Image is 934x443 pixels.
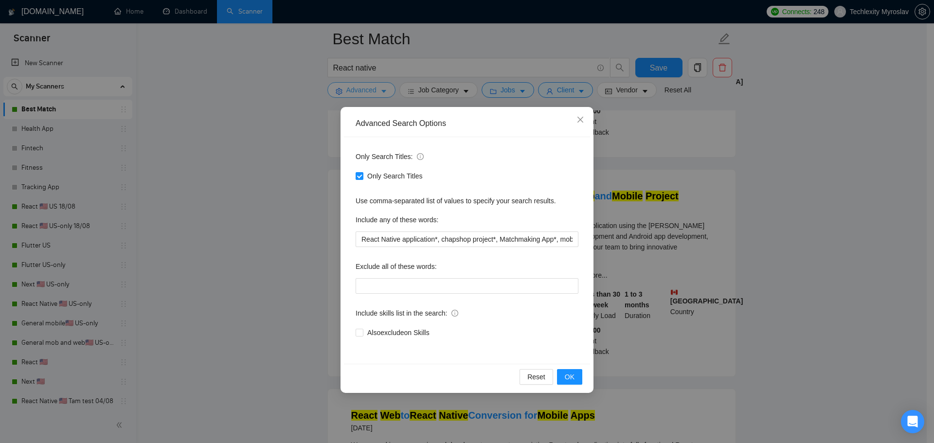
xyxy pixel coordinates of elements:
[356,259,437,274] label: Exclude all of these words:
[356,308,458,319] span: Include skills list in the search:
[363,171,427,181] span: Only Search Titles
[557,369,582,385] button: OK
[417,153,424,160] span: info-circle
[356,118,578,129] div: Advanced Search Options
[901,410,924,433] div: Open Intercom Messenger
[527,372,545,382] span: Reset
[576,116,584,124] span: close
[565,372,575,382] span: OK
[451,310,458,317] span: info-circle
[356,151,424,162] span: Only Search Titles:
[363,327,433,338] span: Also exclude on Skills
[356,212,438,228] label: Include any of these words:
[520,369,553,385] button: Reset
[567,107,593,133] button: Close
[356,195,578,206] div: Use comma-separated list of values to specify your search results.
